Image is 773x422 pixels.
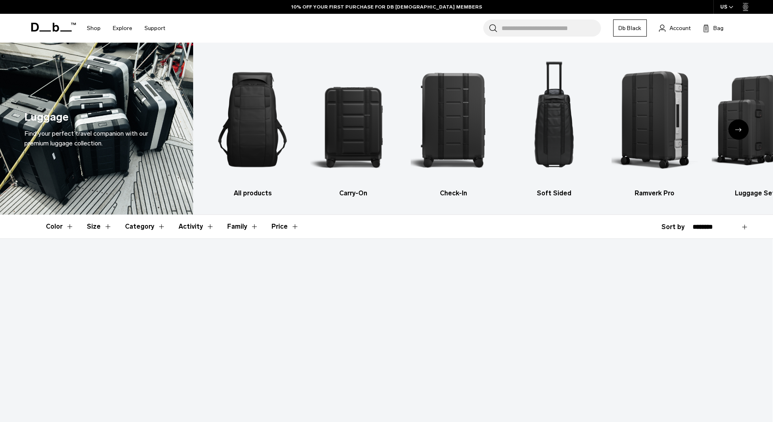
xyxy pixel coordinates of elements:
a: Db Ramverk Pro [612,55,698,198]
h3: Ramverk Pro [612,188,698,198]
h3: Carry-On [310,188,396,198]
span: Find your perfect travel companion with our premium luggage collection. [24,130,148,147]
button: Bag [703,23,723,33]
a: Shop [87,14,101,43]
span: Account [670,24,691,32]
a: 10% OFF YOUR FIRST PURCHASE FOR DB [DEMOGRAPHIC_DATA] MEMBERS [291,3,482,11]
a: Account [659,23,691,33]
a: Support [144,14,165,43]
h3: Check-In [411,188,497,198]
h3: All products [209,188,296,198]
span: Bag [713,24,723,32]
a: Db Black [613,19,647,37]
button: Toggle Filter [125,215,166,238]
a: Explore [113,14,132,43]
li: 2 / 6 [310,55,396,198]
img: Db [511,55,597,184]
div: Next slide [728,119,749,140]
img: Db [612,55,698,184]
img: Db [411,55,497,184]
button: Toggle Filter [227,215,258,238]
li: 5 / 6 [612,55,698,198]
li: 4 / 6 [511,55,597,198]
a: Db All products [209,55,296,198]
button: Toggle Filter [179,215,214,238]
h1: Luggage [24,109,69,126]
button: Toggle Filter [87,215,112,238]
a: Db Soft Sided [511,55,597,198]
li: 3 / 6 [411,55,497,198]
button: Toggle Filter [46,215,74,238]
nav: Main Navigation [81,14,171,43]
a: Db Carry-On [310,55,396,198]
li: 1 / 6 [209,55,296,198]
a: Db Check-In [411,55,497,198]
h3: Soft Sided [511,188,597,198]
img: Db [209,55,296,184]
button: Toggle Price [271,215,299,238]
img: Db [310,55,396,184]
